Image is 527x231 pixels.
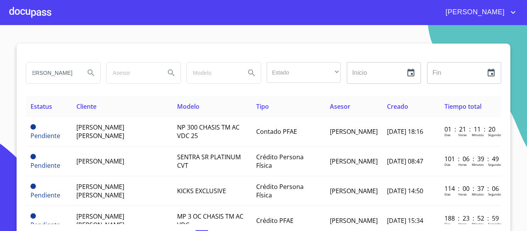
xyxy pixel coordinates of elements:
[472,222,484,226] p: Minutos
[387,216,423,225] span: [DATE] 15:34
[444,133,451,137] p: Dias
[106,62,159,83] input: search
[76,212,124,229] span: [PERSON_NAME] [PERSON_NAME]
[458,133,467,137] p: Horas
[30,154,36,159] span: Pendiente
[330,157,378,165] span: [PERSON_NAME]
[76,123,124,140] span: [PERSON_NAME] [PERSON_NAME]
[444,184,497,193] p: 114 : 00 : 37 : 06
[30,124,36,130] span: Pendiente
[488,192,502,196] p: Segundos
[472,162,484,167] p: Minutos
[76,157,124,165] span: [PERSON_NAME]
[256,216,294,225] span: Crédito PFAE
[387,157,423,165] span: [DATE] 08:47
[444,102,481,111] span: Tiempo total
[162,64,181,82] button: Search
[76,182,124,199] span: [PERSON_NAME] [PERSON_NAME]
[387,127,423,136] span: [DATE] 18:16
[330,102,350,111] span: Asesor
[458,222,467,226] p: Horas
[177,153,241,170] span: SENTRA SR PLATINUM CVT
[30,102,52,111] span: Estatus
[30,161,60,170] span: Pendiente
[177,212,243,229] span: MP 3 OC CHASIS TM AC VDC
[458,192,467,196] p: Horas
[444,192,451,196] p: Dias
[488,222,502,226] p: Segundos
[82,64,100,82] button: Search
[30,191,60,199] span: Pendiente
[30,213,36,219] span: Pendiente
[242,64,261,82] button: Search
[177,187,226,195] span: KICKS EXCLUSIVE
[444,162,451,167] p: Dias
[256,102,269,111] span: Tipo
[26,62,79,83] input: search
[267,62,341,83] div: ​
[387,102,408,111] span: Creado
[472,192,484,196] p: Minutos
[488,162,502,167] p: Segundos
[330,216,378,225] span: [PERSON_NAME]
[187,62,239,83] input: search
[177,123,240,140] span: NP 300 CHASIS TM AC VDC 25
[440,6,508,19] span: [PERSON_NAME]
[440,6,518,19] button: account of current user
[177,102,199,111] span: Modelo
[458,162,467,167] p: Horas
[76,102,96,111] span: Cliente
[472,133,484,137] p: Minutos
[444,214,497,223] p: 188 : 23 : 52 : 59
[330,127,378,136] span: [PERSON_NAME]
[256,153,304,170] span: Crédito Persona Física
[256,127,297,136] span: Contado PFAE
[30,184,36,189] span: Pendiente
[444,222,451,226] p: Dias
[256,182,304,199] span: Crédito Persona Física
[444,155,497,163] p: 101 : 06 : 39 : 49
[30,221,60,229] span: Pendiente
[444,125,497,133] p: 01 : 21 : 11 : 20
[387,187,423,195] span: [DATE] 14:50
[30,132,60,140] span: Pendiente
[488,133,502,137] p: Segundos
[330,187,378,195] span: [PERSON_NAME]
